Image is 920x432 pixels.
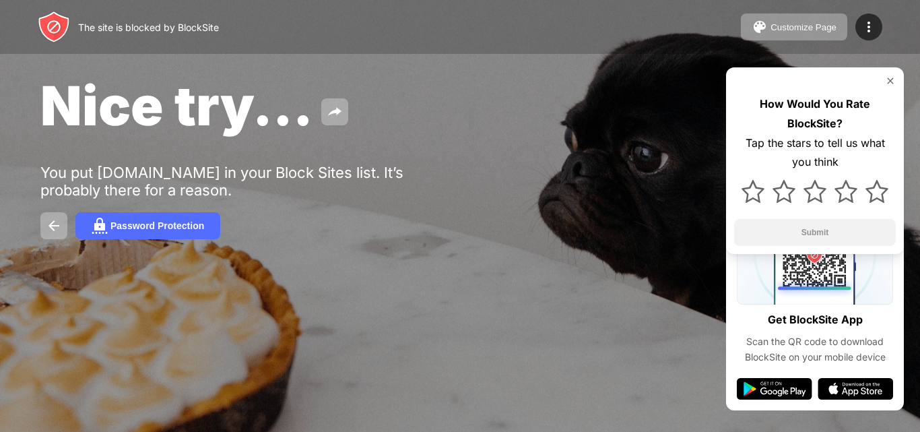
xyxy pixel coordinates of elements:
img: pallet.svg [752,19,768,35]
div: Scan the QR code to download BlockSite on your mobile device [737,334,893,365]
img: rate-us-close.svg [885,75,896,86]
img: menu-icon.svg [861,19,877,35]
img: share.svg [327,104,343,120]
img: star.svg [803,180,826,203]
img: app-store.svg [818,378,893,400]
img: star.svg [773,180,795,203]
img: back.svg [46,218,62,234]
div: Tap the stars to tell us what you think [734,133,896,173]
div: How Would You Rate BlockSite? [734,94,896,133]
div: Password Protection [110,220,204,231]
img: google-play.svg [737,378,812,400]
div: Get BlockSite App [768,310,863,330]
button: Password Protection [75,212,220,239]
div: The site is blocked by BlockSite [78,22,219,33]
div: You put [DOMAIN_NAME] in your Block Sites list. It’s probably there for a reason. [40,164,457,199]
span: Nice try... [40,73,313,138]
img: password.svg [92,218,108,234]
div: Customize Page [770,22,836,32]
img: star.svg [865,180,888,203]
img: star.svg [742,180,764,203]
button: Customize Page [741,13,847,40]
img: header-logo.svg [38,11,70,43]
button: Submit [734,219,896,246]
img: star.svg [834,180,857,203]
